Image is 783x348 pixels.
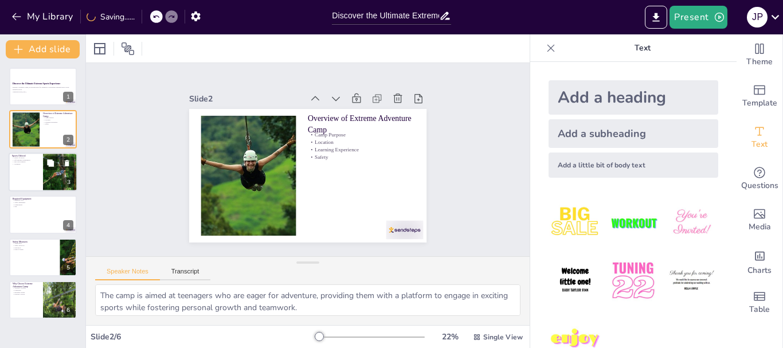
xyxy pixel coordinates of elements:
[13,282,40,288] p: Why Choose Extreme Adventure Camp
[13,87,73,91] p: Extreme Adventure Camp, an exciting place for teenagers to experience thrilling sports on the bea...
[64,177,74,187] div: 3
[9,281,77,319] div: 6
[13,294,40,296] p: Personal Growth
[549,80,718,115] div: Add a heading
[9,110,77,148] div: 2
[91,331,315,342] div: Slide 2 / 6
[549,119,718,148] div: Add a subheading
[665,254,718,307] img: 6.jpeg
[60,156,74,170] button: Delete Slide
[606,196,660,249] img: 2.jpeg
[737,117,782,158] div: Add text boxes
[737,76,782,117] div: Add ready made slides
[12,154,40,158] p: Sports Offered
[87,11,135,22] div: Saving......
[737,34,782,76] div: Change the overall theme
[44,156,57,170] button: Duplicate Slide
[9,153,77,191] div: 3
[63,305,73,315] div: 6
[13,287,40,290] p: Thrilling Activities
[43,121,73,123] p: Learning Experience
[13,240,57,243] p: Safety Measures
[747,264,772,277] span: Charts
[13,206,57,208] p: Fun
[12,161,40,163] p: Skill Development
[13,91,73,93] p: Generated with [URL]
[121,42,135,56] span: Position
[13,242,57,244] p: Supervision
[749,303,770,316] span: Table
[13,291,40,294] p: Beautiful Setting
[483,333,523,342] span: Single View
[43,119,73,121] p: Location
[13,247,57,249] p: Education
[737,241,782,282] div: Add charts and graphs
[308,131,414,138] p: Camp Purpose
[12,157,40,159] p: Variety of Sports
[13,83,60,85] strong: Discover the Ultimate Extreme Sports Experience
[43,116,73,119] p: Camp Purpose
[742,97,777,110] span: Template
[741,179,778,192] span: Questions
[308,153,414,161] p: Safety
[436,331,464,342] div: 22 %
[95,284,520,316] textarea: The camp is aimed at teenagers who are eager for adventure, providing them with a platform to eng...
[749,221,771,233] span: Media
[13,204,57,206] p: Preparedness
[13,197,57,201] p: Required Equipment
[63,135,73,145] div: 2
[12,163,40,165] p: Adventure
[747,6,768,29] button: J P
[43,123,73,125] p: Safety
[6,40,80,58] button: Add slide
[63,263,73,273] div: 5
[549,196,602,249] img: 1.jpeg
[737,282,782,323] div: Add a table
[560,34,725,62] p: Text
[308,113,414,135] p: Overview of Extreme Adventure Camp
[12,159,40,161] p: Unforgettable Experiences
[747,7,768,28] div: J P
[751,138,768,151] span: Text
[645,6,667,29] button: Export to PowerPoint
[13,244,57,247] p: Safety Protocols
[9,238,77,276] div: 5
[13,200,57,202] p: Essential Gear
[308,146,414,153] p: Learning Experience
[13,289,40,291] p: Friendship
[332,7,439,24] input: Insert title
[95,268,160,280] button: Speaker Notes
[63,92,73,102] div: 1
[9,7,78,26] button: My Library
[308,138,414,146] p: Location
[13,202,57,204] p: Safety Equipment
[737,200,782,241] div: Add images, graphics, shapes or video
[549,254,602,307] img: 4.jpeg
[670,6,727,29] button: Present
[746,56,773,68] span: Theme
[9,68,77,105] div: 1
[189,93,303,104] div: Slide 2
[13,248,57,251] p: Peace of Mind
[160,268,211,280] button: Transcript
[665,196,718,249] img: 3.jpeg
[9,195,77,233] div: 4
[91,40,109,58] div: Layout
[737,158,782,200] div: Get real-time input from your audience
[63,220,73,230] div: 4
[606,254,660,307] img: 5.jpeg
[549,153,718,178] div: Add a little bit of body text
[43,111,73,118] p: Overview of Extreme Adventure Camp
